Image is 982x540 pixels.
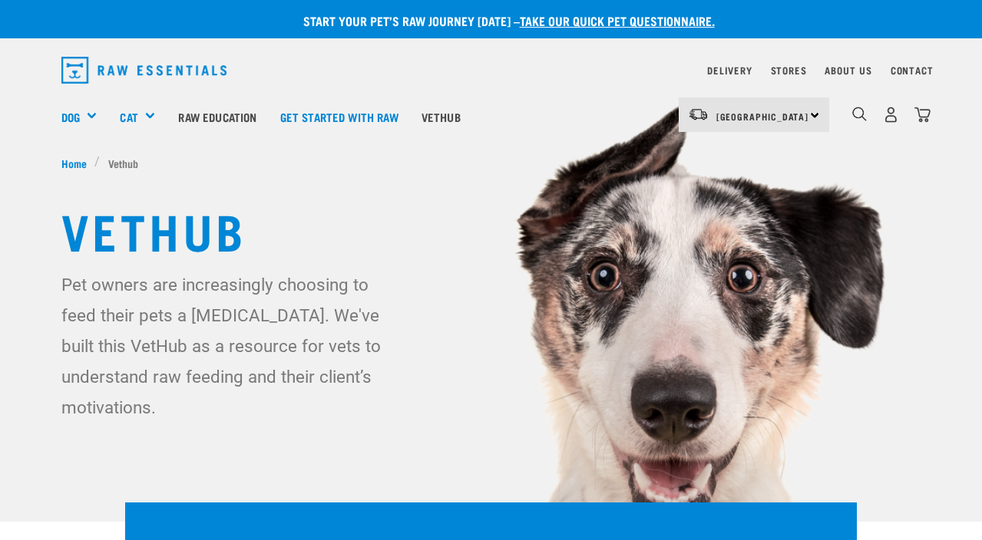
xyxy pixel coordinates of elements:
[120,108,137,126] a: Cat
[883,107,899,123] img: user.png
[825,67,871,73] a: About Us
[61,155,95,171] a: Home
[269,86,410,147] a: Get started with Raw
[914,107,931,123] img: home-icon@2x.png
[167,86,268,147] a: Raw Education
[61,155,921,171] nav: breadcrumbs
[891,67,934,73] a: Contact
[61,155,87,171] span: Home
[61,57,227,84] img: Raw Essentials Logo
[716,114,809,119] span: [GEOGRAPHIC_DATA]
[520,17,715,24] a: take our quick pet questionnaire.
[771,67,807,73] a: Stores
[707,67,752,73] a: Delivery
[61,108,80,126] a: Dog
[61,202,921,257] h1: Vethub
[852,107,867,121] img: home-icon-1@2x.png
[410,86,472,147] a: Vethub
[49,51,934,90] nav: dropdown navigation
[688,107,709,121] img: van-moving.png
[61,269,405,423] p: Pet owners are increasingly choosing to feed their pets a [MEDICAL_DATA]. We've built this VetHub...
